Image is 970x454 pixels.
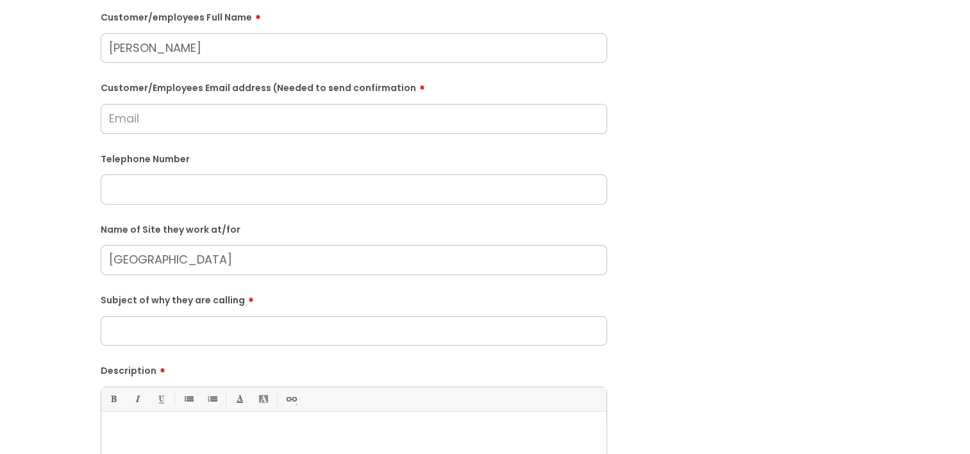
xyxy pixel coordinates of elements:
[101,222,607,235] label: Name of Site they work at/for
[153,391,169,407] a: Underline(Ctrl-U)
[101,290,607,306] label: Subject of why they are calling
[101,78,607,94] label: Customer/Employees Email address (Needed to send confirmation
[129,391,145,407] a: Italic (Ctrl-I)
[101,8,607,23] label: Customer/employees Full Name
[231,391,247,407] a: Font Color
[101,104,607,133] input: Email
[101,361,607,376] label: Description
[283,391,299,407] a: Link
[255,391,271,407] a: Back Color
[101,151,607,165] label: Telephone Number
[204,391,220,407] a: 1. Ordered List (Ctrl-Shift-8)
[180,391,196,407] a: • Unordered List (Ctrl-Shift-7)
[105,391,121,407] a: Bold (Ctrl-B)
